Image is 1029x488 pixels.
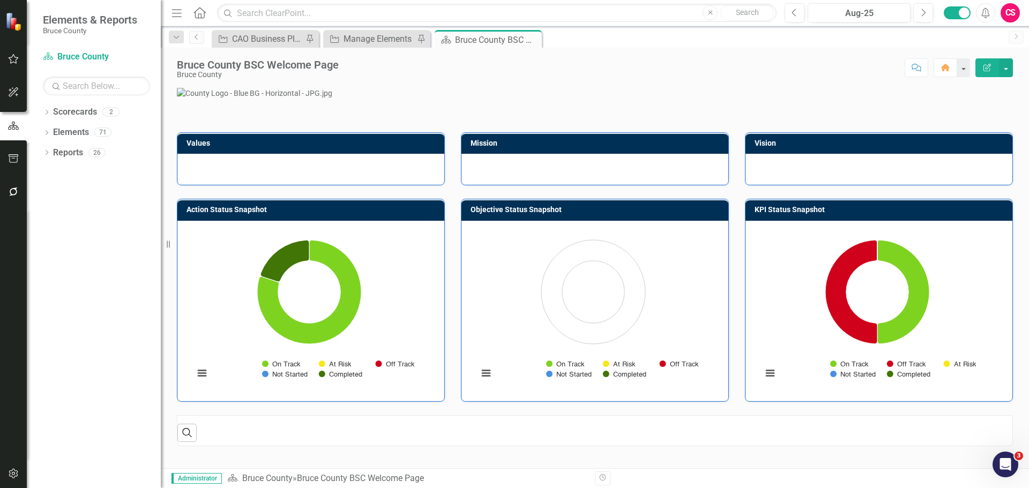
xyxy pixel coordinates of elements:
[546,360,585,368] button: Show On Track
[455,33,539,47] div: Bruce County BSC Welcome Page
[177,59,339,71] div: Bruce County BSC Welcome Page
[217,4,777,22] input: Search ClearPoint...
[189,229,433,390] div: Chart. Highcharts interactive chart.
[808,3,911,22] button: Aug-25
[43,77,150,95] input: Search Below...
[1015,452,1023,460] span: 3
[195,366,210,381] button: View chart menu, Chart
[755,139,1007,147] h3: Vision
[5,12,25,31] img: ClearPoint Strategy
[825,240,877,344] path: Off Track, 2.
[811,7,907,20] div: Aug-25
[546,370,591,378] button: Show Not Started
[187,139,439,147] h3: Values
[471,206,723,214] h3: Objective Status Snapshot
[757,229,1001,390] div: Chart. Highcharts interactive chart.
[736,8,759,17] span: Search
[177,71,339,79] div: Bruce County
[887,360,925,368] button: Show Off Track
[94,128,111,137] div: 71
[242,473,293,483] a: Bruce County
[887,370,930,378] button: Show Completed
[660,360,698,368] button: Show Off Track
[757,229,998,390] svg: Interactive chart
[344,32,414,46] div: Manage Elements
[830,360,869,368] button: Show On Track
[260,240,309,282] path: Completed, 1.
[319,360,351,368] button: Show At Risk
[189,229,430,390] svg: Interactive chart
[232,32,303,46] div: CAO Business Plan Initiatives
[257,240,361,344] path: On Track, 4.
[262,360,301,368] button: Show On Track
[187,206,439,214] h3: Action Status Snapshot
[260,276,280,282] path: Not Started , 0.
[177,88,1013,99] img: County Logo - Blue BG - Horizontal - JPG.jpg
[43,26,137,35] small: Bruce County
[479,366,494,381] button: View chart menu, Chart
[944,360,976,368] button: Show At Risk
[43,51,150,63] a: Bruce County
[53,106,97,118] a: Scorecards
[720,5,774,20] button: Search
[763,366,778,381] button: View chart menu, Chart
[88,148,106,157] div: 26
[603,360,635,368] button: Show At Risk
[227,472,587,485] div: »
[262,370,307,378] button: Show Not Started
[297,473,424,483] div: Bruce County BSC Welcome Page
[53,126,89,139] a: Elements
[319,370,362,378] button: Show Completed
[830,370,875,378] button: Show Not Started
[473,229,714,390] svg: Interactive chart
[755,206,1007,214] h3: KPI Status Snapshot
[43,13,137,26] span: Elements & Reports
[993,452,1018,477] iframe: Intercom live chat
[171,473,222,484] span: Administrator
[53,147,83,159] a: Reports
[326,32,414,46] a: Manage Elements
[473,229,717,390] div: Chart. Highcharts interactive chart.
[471,139,723,147] h3: Mission
[603,370,646,378] button: Show Completed
[877,240,929,344] path: On Track, 2.
[1001,3,1020,22] button: CS
[102,108,120,117] div: 2
[376,360,414,368] button: Show Off Track
[214,32,303,46] a: CAO Business Plan Initiatives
